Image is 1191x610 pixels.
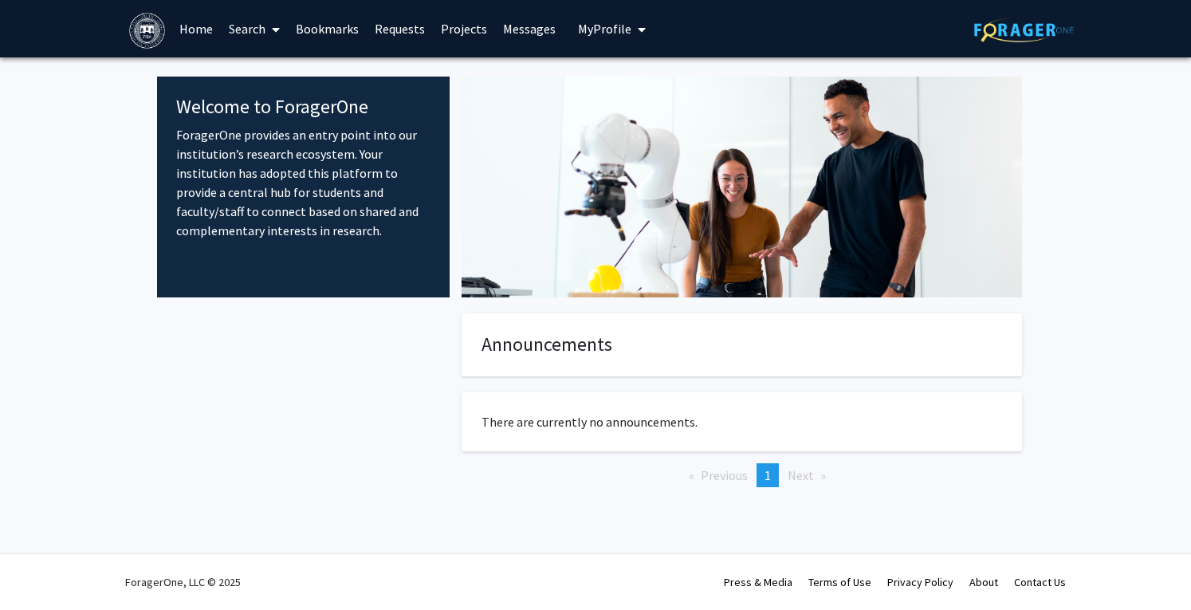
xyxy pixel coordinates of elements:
[433,1,495,57] a: Projects
[1014,575,1066,589] a: Contact Us
[788,467,814,483] span: Next
[765,467,771,483] span: 1
[495,1,564,57] a: Messages
[482,333,1002,356] h4: Announcements
[701,467,748,483] span: Previous
[176,96,430,119] h4: Welcome to ForagerOne
[808,575,871,589] a: Terms of Use
[125,554,241,610] div: ForagerOne, LLC © 2025
[176,125,430,240] p: ForagerOne provides an entry point into our institution’s research ecosystem. Your institution ha...
[482,412,1002,431] p: There are currently no announcements.
[288,1,367,57] a: Bookmarks
[12,538,68,598] iframe: Chat
[974,18,1074,42] img: ForagerOne Logo
[367,1,433,57] a: Requests
[969,575,998,589] a: About
[129,13,165,49] img: Brandeis University Logo
[221,1,288,57] a: Search
[462,77,1022,297] img: Cover Image
[887,575,953,589] a: Privacy Policy
[724,575,792,589] a: Press & Media
[171,1,221,57] a: Home
[578,21,631,37] span: My Profile
[462,463,1022,487] ul: Pagination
